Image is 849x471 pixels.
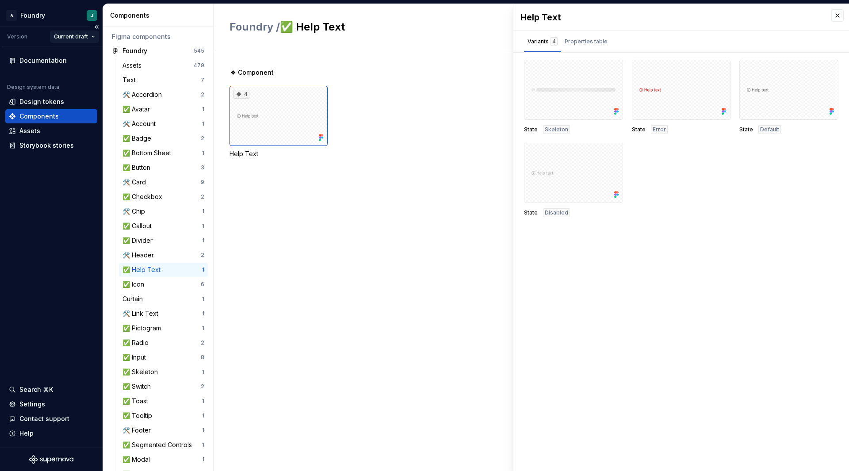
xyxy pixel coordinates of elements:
[122,280,148,289] div: ✅ Icon
[202,398,204,405] div: 1
[739,126,753,133] span: State
[19,97,64,106] div: Design tokens
[5,383,97,397] button: Search ⌘K
[202,222,204,230] div: 1
[202,427,204,434] div: 1
[119,146,208,160] a: ✅ Bottom Sheet1
[122,440,195,449] div: ✅ Segmented Controls
[122,119,159,128] div: 🛠️ Account
[19,400,45,409] div: Settings
[119,58,208,73] a: Assets479
[122,411,156,420] div: ✅ Tooltip
[524,126,538,133] span: State
[19,414,69,423] div: Contact support
[119,336,208,350] a: ✅ Radio2
[194,47,204,54] div: 545
[5,95,97,109] a: Design tokens
[19,429,34,438] div: Help
[119,306,208,321] a: 🛠️ Link Text1
[122,163,154,172] div: ✅ Button
[545,126,568,133] span: Skeleton
[122,455,153,464] div: ✅ Modal
[194,62,204,69] div: 479
[5,54,97,68] a: Documentation
[122,149,175,157] div: ✅ Bottom Sheet
[122,397,152,406] div: ✅ Toast
[19,126,40,135] div: Assets
[202,120,204,127] div: 1
[19,56,67,65] div: Documentation
[201,281,204,288] div: 6
[551,37,558,46] div: 4
[760,126,779,133] span: Default
[202,368,204,375] div: 1
[19,141,74,150] div: Storybook stories
[119,175,208,189] a: 🛠️ Card9
[119,234,208,248] a: ✅ Divider1
[565,37,608,46] div: Properties table
[119,438,208,452] a: ✅ Segmented Controls1
[201,354,204,361] div: 8
[119,277,208,291] a: ✅ Icon6
[122,76,139,84] div: Text
[202,106,204,113] div: 1
[201,77,204,84] div: 7
[653,126,666,133] span: Error
[201,383,204,390] div: 2
[632,126,646,133] span: State
[202,456,204,463] div: 1
[19,385,53,394] div: Search ⌘K
[112,32,204,41] div: Figma components
[122,222,155,230] div: ✅ Callout
[122,338,152,347] div: ✅ Radio
[202,310,204,317] div: 1
[201,179,204,186] div: 9
[201,164,204,171] div: 3
[122,178,149,187] div: 🛠️ Card
[119,321,208,335] a: ✅ Pictogram1
[201,135,204,142] div: 2
[119,248,208,262] a: 🛠️ Header2
[233,90,249,99] div: 4
[119,190,208,204] a: ✅ Checkbox2
[119,88,208,102] a: 🛠️ Accordion2
[520,11,822,23] div: Help Text
[229,20,280,33] span: Foundry /
[50,31,99,43] button: Current draft
[122,324,164,333] div: ✅ Pictogram
[108,44,208,58] a: Foundry545
[122,295,146,303] div: Curtain
[119,131,208,146] a: ✅ Badge2
[5,109,97,123] a: Components
[202,208,204,215] div: 1
[20,11,45,20] div: Foundry
[122,309,162,318] div: 🛠️ Link Text
[202,325,204,332] div: 1
[122,426,154,435] div: 🛠️ Footer
[119,452,208,467] a: ✅ Modal1
[229,86,328,158] div: 4Help Text
[524,209,538,216] span: State
[122,368,161,376] div: ✅ Skeleton
[90,21,103,33] button: Collapse sidebar
[119,117,208,131] a: 🛠️ Account1
[122,236,156,245] div: ✅ Divider
[7,84,59,91] div: Design system data
[122,265,164,274] div: ✅ Help Text
[202,441,204,448] div: 1
[91,12,93,19] div: J
[122,105,153,114] div: ✅ Avatar
[229,20,707,34] h2: ✅ Help Text
[122,192,166,201] div: ✅ Checkbox
[545,209,568,216] span: Disabled
[122,353,149,362] div: ✅ Input
[119,102,208,116] a: ✅ Avatar1
[122,207,149,216] div: 🛠️ Chip
[202,237,204,244] div: 1
[202,295,204,303] div: 1
[7,33,27,40] div: Version
[119,204,208,218] a: 🛠️ Chip1
[6,10,17,21] div: A
[119,350,208,364] a: ✅ Input8
[119,423,208,437] a: 🛠️ Footer1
